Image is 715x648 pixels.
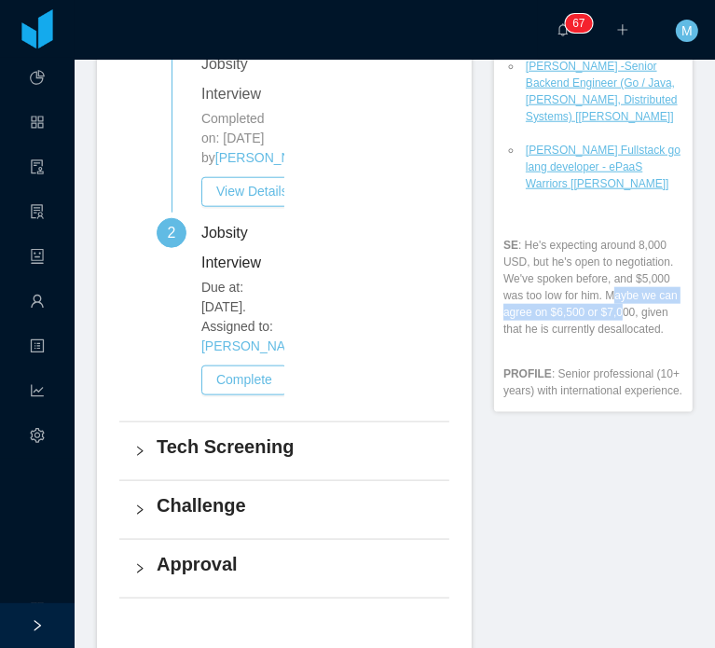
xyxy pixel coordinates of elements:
[30,60,45,99] a: icon: pie-chart
[134,504,145,516] i: icon: right
[119,422,449,480] div: icon: rightTech Screening
[201,184,303,199] a: View Details
[157,551,434,577] h4: Approval
[503,365,683,466] p: : Senior professional (10+ years) with international experience. He has proven experience in
[30,104,45,144] a: icon: appstore
[681,20,693,42] span: M
[30,283,45,323] a: icon: user
[30,420,45,457] i: icon: setting
[201,111,265,165] span: Completed on: [DATE] by
[565,14,592,33] sup: 67
[572,14,579,33] p: 6
[134,563,145,574] i: icon: right
[30,196,45,233] i: icon: solution
[201,218,284,278] div: Jobsity Interview
[526,144,681,190] a: [PERSON_NAME] Fullstack go lang developer - ePaaS Warriors [[PERSON_NAME]]
[201,20,284,109] div: Schedule Jobsity Interview
[30,239,45,278] a: icon: robot
[119,481,449,539] div: icon: rightChallenge
[616,23,629,36] i: icon: plus
[201,317,284,356] span: Assigned to:
[30,375,45,412] i: icon: line-chart
[503,237,683,338] p: : He's expecting around 8,000 USD, but he's open to negotiation. We've spoken before, and $5,000 ...
[201,338,309,353] a: [PERSON_NAME]
[503,367,552,380] strong: PROFILE
[30,149,45,188] a: icon: audit
[201,177,303,207] button: View Details
[168,225,176,241] span: 2
[134,446,145,457] i: icon: right
[215,150,323,165] a: [PERSON_NAME]
[201,372,287,387] a: Complete
[557,23,570,36] i: icon: bell
[157,434,434,460] h4: Tech Screening
[30,328,45,367] a: icon: profile
[503,239,518,252] strong: SE
[201,278,284,317] span: Due at: [DATE].
[157,492,434,518] h4: Challenge
[526,60,678,123] a: [PERSON_NAME] -Senior Backend Engineer (Go / Java, [PERSON_NAME], Distributed Systems) [[PERSON_N...
[579,14,585,33] p: 7
[119,540,449,598] div: icon: rightApproval
[201,365,287,395] button: Complete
